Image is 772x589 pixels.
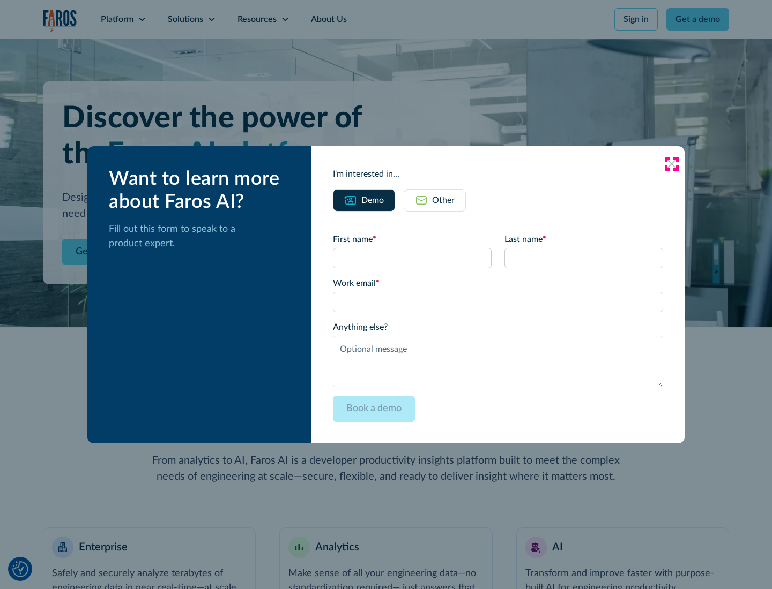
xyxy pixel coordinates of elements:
label: Work email [333,277,663,290]
label: Anything else? [333,321,663,334]
form: Email Form [333,233,663,422]
label: First name [333,233,492,246]
div: I'm interested in... [333,168,663,180]
div: Other [432,194,455,207]
div: Want to learn more about Faros AI? [109,168,294,214]
p: Fill out this form to speak to a product expert. [109,222,294,251]
label: Last name [504,233,663,246]
input: Book a demo [333,396,415,422]
div: Demo [361,194,384,207]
